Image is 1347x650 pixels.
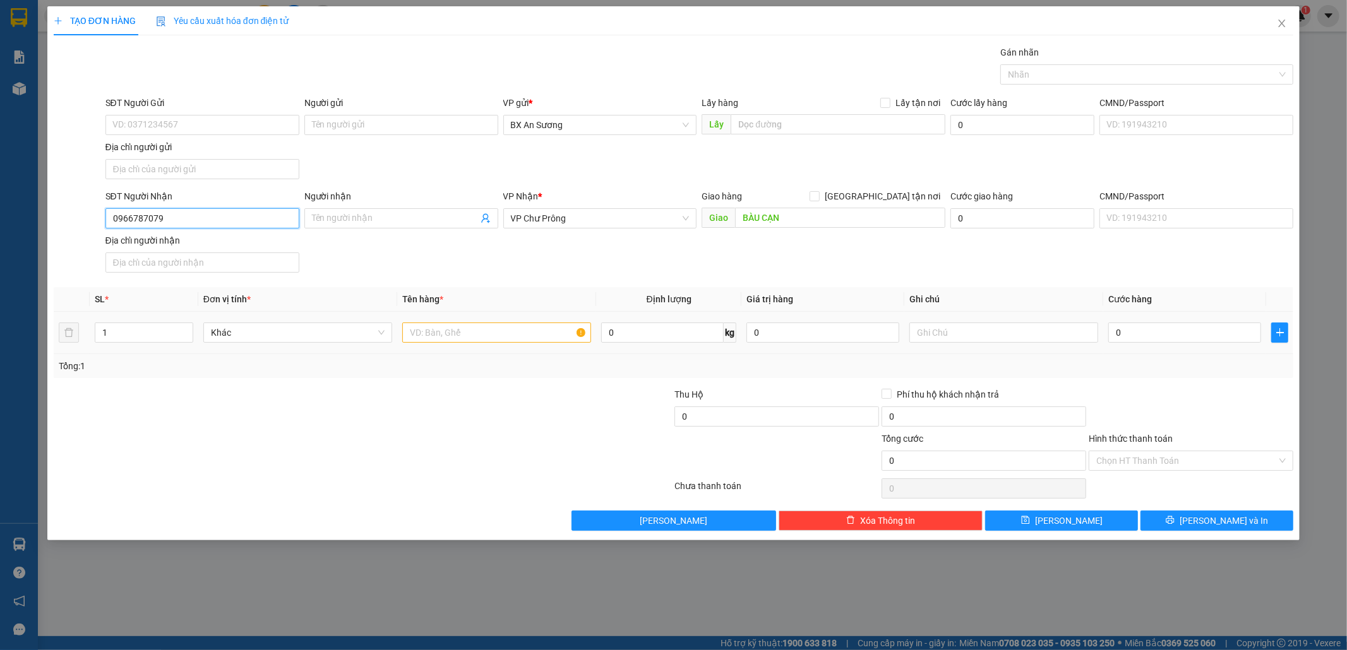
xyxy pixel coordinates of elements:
[882,434,923,444] span: Tổng cước
[402,294,443,304] span: Tên hàng
[54,16,136,26] span: TẠO ĐƠN HÀNG
[105,189,299,203] div: SĐT Người Nhận
[54,12,177,30] span: ĐỨC ĐẠT GIA LAI
[402,322,591,343] input: VD: Bàn, Ghế
[846,516,855,526] span: delete
[702,191,742,201] span: Giao hàng
[950,208,1094,228] input: Cước giao hàng
[985,511,1138,531] button: save[PERSON_NAME]
[119,35,220,59] strong: 0901 900 568
[746,294,793,304] span: Giá trị hàng
[1271,322,1288,343] button: plus
[8,56,70,68] strong: 0901 936 968
[640,514,707,528] span: [PERSON_NAME]
[909,322,1098,343] input: Ghi Chú
[8,42,46,54] strong: Sài Gòn:
[211,323,385,342] span: Khác
[892,387,1004,401] span: Phí thu hộ khách nhận trả
[304,96,498,110] div: Người gửi
[890,96,945,110] span: Lấy tận nơi
[105,96,299,110] div: SĐT Người Gửi
[1021,516,1030,526] span: save
[511,209,690,228] span: VP Chư Prông
[950,191,1013,201] label: Cước giao hàng
[119,61,181,73] strong: 0901 933 179
[59,322,79,343] button: delete
[1000,47,1039,57] label: Gán nhãn
[95,294,105,304] span: SL
[779,511,983,531] button: deleteXóa Thông tin
[1108,294,1152,304] span: Cước hàng
[950,115,1094,135] input: Cước lấy hàng
[1264,6,1300,42] button: Close
[511,115,690,134] span: BX An Sương
[46,42,108,54] strong: 0931 600 979
[156,16,289,26] span: Yêu cầu xuất hóa đơn điện tử
[702,114,731,134] span: Lấy
[59,359,520,373] div: Tổng: 1
[674,389,703,399] span: Thu Hộ
[1277,18,1287,28] span: close
[731,114,945,134] input: Dọc đường
[105,159,299,179] input: Địa chỉ của người gửi
[735,208,945,228] input: Dọc đường
[67,83,157,100] span: BX An Sương
[203,294,251,304] span: Đơn vị tính
[1166,516,1175,526] span: printer
[1035,514,1103,528] span: [PERSON_NAME]
[904,287,1103,312] th: Ghi chú
[503,191,539,201] span: VP Nhận
[105,252,299,273] input: Địa chỉ của người nhận
[724,322,736,343] span: kg
[860,514,915,528] span: Xóa Thông tin
[119,35,198,47] strong: [PERSON_NAME]:
[647,294,691,304] span: Định lượng
[572,511,776,531] button: [PERSON_NAME]
[1089,434,1173,444] label: Hình thức thanh toán
[674,479,881,501] div: Chưa thanh toán
[156,16,166,27] img: icon
[54,16,63,25] span: plus
[304,189,498,203] div: Người nhận
[1099,96,1293,110] div: CMND/Passport
[950,98,1007,108] label: Cước lấy hàng
[746,322,899,343] input: 0
[820,189,945,203] span: [GEOGRAPHIC_DATA] tận nơi
[702,208,735,228] span: Giao
[702,98,738,108] span: Lấy hàng
[1180,514,1268,528] span: [PERSON_NAME] và In
[1140,511,1293,531] button: printer[PERSON_NAME] và In
[1099,189,1293,203] div: CMND/Passport
[503,96,697,110] div: VP gửi
[105,140,299,154] div: Địa chỉ người gửi
[8,83,63,100] span: VP GỬI:
[481,213,491,223] span: user-add
[1272,328,1288,338] span: plus
[105,233,299,247] div: Địa chỉ người nhận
